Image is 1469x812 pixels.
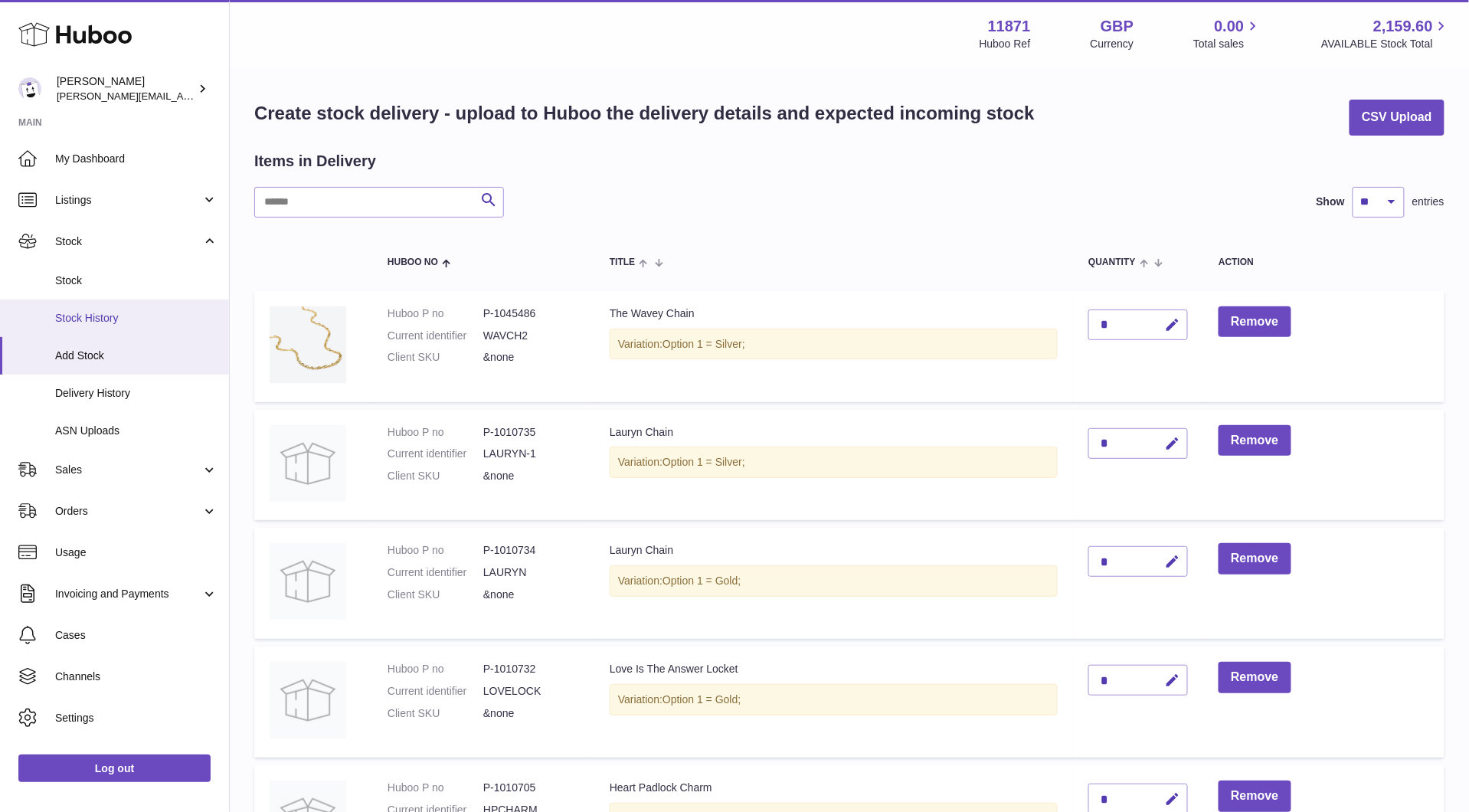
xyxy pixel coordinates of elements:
img: Lauryn Chain [270,425,346,502]
td: Lauryn Chain [594,410,1073,521]
dt: Client SKU [388,588,483,602]
span: Invoicing and Payments [55,587,201,601]
span: Huboo no [388,257,438,267]
span: Quantity [1088,257,1135,267]
span: entries [1412,195,1444,209]
strong: GBP [1101,16,1134,37]
div: Variation: [610,447,1058,478]
button: Remove [1219,306,1291,338]
span: Orders [55,504,201,519]
div: Action [1219,257,1429,267]
button: Remove [1219,781,1291,812]
span: Option 1 = Silver; [663,338,745,350]
td: Love Is The Answer Locket [594,647,1073,758]
dt: Huboo P no [388,425,483,440]
span: Option 1 = Gold; [663,575,741,587]
dt: Current identifier [388,684,483,699]
dt: Huboo P no [388,781,483,795]
dd: WAVCH2 [483,329,579,343]
span: Sales [55,463,201,477]
span: Stock History [55,311,218,326]
a: Log out [18,755,211,782]
dd: &none [483,706,579,721]
span: AVAILABLE Stock Total [1321,37,1451,51]
td: Lauryn Chain [594,528,1073,639]
img: Love Is The Answer Locket [270,662,346,738]
span: Option 1 = Silver; [663,456,745,468]
button: Remove [1219,543,1291,575]
div: [PERSON_NAME] [57,74,195,103]
td: The Wavey Chain [594,291,1073,402]
span: Total sales [1193,37,1261,51]
dt: Current identifier [388,329,483,343]
dd: LOVELOCK [483,684,579,699]
dd: P-1010735 [483,425,579,440]
button: CSV Upload [1350,100,1444,136]
span: Add Stock [55,349,218,363]
h1: Create stock delivery - upload to Huboo the delivery details and expected incoming stock [254,101,1035,126]
dd: P-1010732 [483,662,579,676]
span: ASN Uploads [55,424,218,438]
span: Title [610,257,635,267]
dt: Client SKU [388,706,483,721]
dd: &none [483,469,579,483]
div: Variation: [610,565,1058,597]
dd: &none [483,588,579,602]
span: Settings [55,711,218,725]
span: 0.00 [1215,16,1245,37]
div: Variation: [610,684,1058,715]
span: Stock [55,234,201,249]
span: 2,159.60 [1373,16,1433,37]
dd: LAURYN [483,565,579,580]
span: Listings [55,193,201,208]
dd: P-1045486 [483,306,579,321]
dd: LAURYN-1 [483,447,579,461]
dt: Huboo P no [388,662,483,676]
span: Cases [55,628,218,643]
dd: P-1010734 [483,543,579,558]
div: Variation: [610,329,1058,360]
span: Option 1 = Gold; [663,693,741,706]
span: Stock [55,273,218,288]
span: Usage [55,545,218,560]
dt: Huboo P no [388,306,483,321]
div: Huboo Ref [980,37,1031,51]
strong: 11871 [988,16,1031,37]
dt: Huboo P no [388,543,483,558]
dt: Client SKU [388,350,483,365]
button: Remove [1219,662,1291,693]
span: My Dashboard [55,152,218,166]
dt: Current identifier [388,565,483,580]
img: Lauryn Chain [270,543,346,620]
img: katie@hoopsandchains.com [18,77,41,100]
span: Channels [55,670,218,684]
dt: Client SKU [388,469,483,483]
dd: &none [483,350,579,365]
label: Show [1317,195,1345,209]
a: 0.00 Total sales [1193,16,1261,51]
div: Currency [1091,37,1134,51]
img: The Wavey Chain [270,306,346,383]
dd: P-1010705 [483,781,579,795]
span: Delivery History [55,386,218,401]
dt: Current identifier [388,447,483,461]
span: [PERSON_NAME][EMAIL_ADDRESS][DOMAIN_NAME] [57,90,307,102]
button: Remove [1219,425,1291,457]
a: 2,159.60 AVAILABLE Stock Total [1321,16,1451,51]
h2: Items in Delivery [254,151,376,172]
